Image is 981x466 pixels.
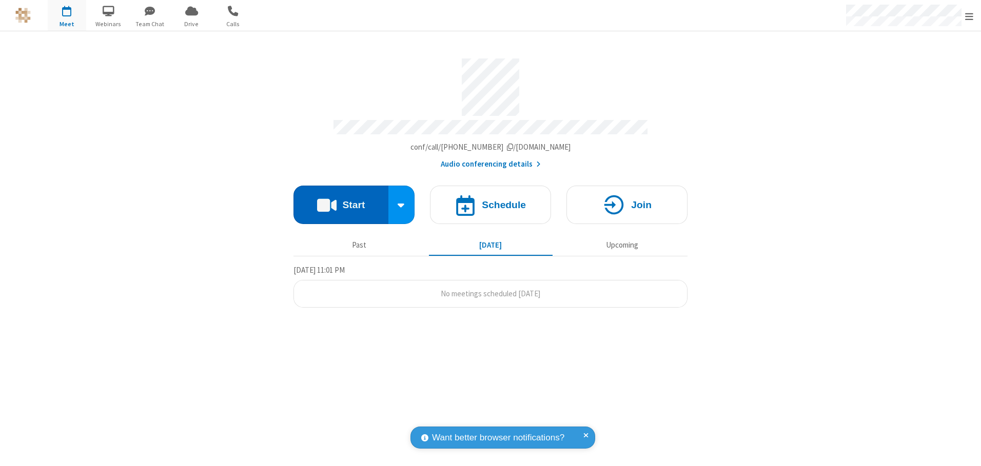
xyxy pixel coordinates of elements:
span: Drive [172,19,211,29]
button: Copy my meeting room linkCopy my meeting room link [410,141,571,153]
span: No meetings scheduled [DATE] [441,289,540,298]
button: [DATE] [429,235,553,255]
button: Start [293,186,388,224]
img: QA Selenium DO NOT DELETE OR CHANGE [15,8,31,23]
button: Schedule [430,186,551,224]
h4: Schedule [482,200,526,210]
button: Past [298,235,421,255]
button: Upcoming [560,235,684,255]
span: Team Chat [131,19,169,29]
span: Copy my meeting room link [410,142,571,152]
span: Want better browser notifications? [432,431,564,444]
h4: Start [342,200,365,210]
section: Today's Meetings [293,264,688,308]
section: Account details [293,51,688,170]
span: Webinars [89,19,128,29]
h4: Join [631,200,652,210]
span: [DATE] 11:01 PM [293,265,345,275]
span: Meet [48,19,86,29]
button: Join [566,186,688,224]
span: Calls [214,19,252,29]
div: Start conference options [388,186,415,224]
button: Audio conferencing details [441,158,541,170]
